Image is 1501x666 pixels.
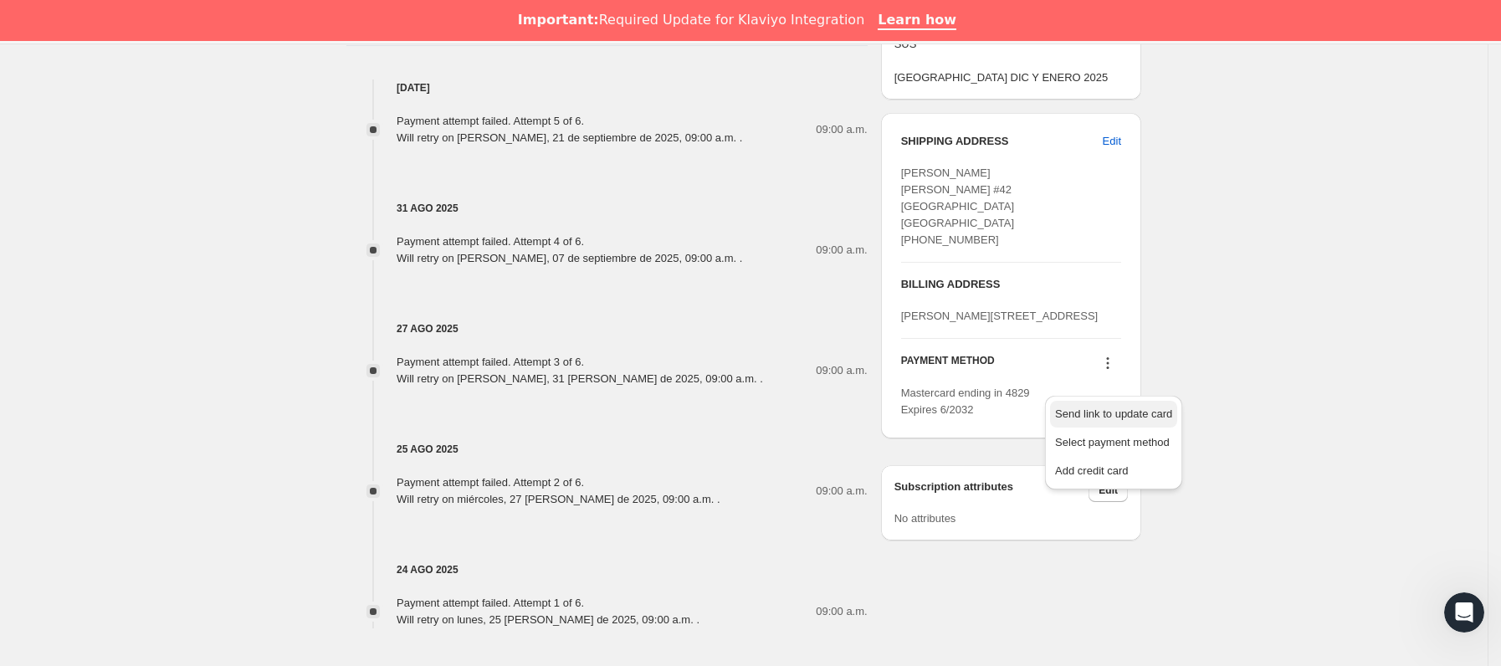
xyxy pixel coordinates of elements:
[901,276,1121,293] h3: BILLING ADDRESS
[1444,592,1484,633] iframe: Intercom live chat
[901,310,1099,322] span: [PERSON_NAME][STREET_ADDRESS]
[1055,464,1128,477] span: Add credit card
[894,3,1128,86] span: *SUSK CONFIRM* CARGO DE OCT CONTEMPLADO POR OTRA SUS [GEOGRAPHIC_DATA] DIC Y ENERO 2025
[816,362,867,379] span: 09:00 a.m.
[901,133,1103,150] h3: SHIPPING ADDRESS
[346,441,868,458] h4: 25 ago 2025
[1103,133,1121,150] span: Edit
[397,233,742,267] div: Payment attempt failed. Attempt 4 of 6. Will retry on [PERSON_NAME], 07 de septiembre de 2025, 09...
[346,200,868,217] h4: 31 ago 2025
[1055,436,1170,448] span: Select payment method
[1050,429,1177,456] button: Select payment method
[894,512,956,525] span: No attributes
[346,79,868,96] h4: [DATE]
[816,603,867,620] span: 09:00 a.m.
[518,12,864,28] div: Required Update for Klaviyo Integration
[901,354,995,377] h3: PAYMENT METHOD
[894,479,1089,502] h3: Subscription attributes
[397,113,742,146] div: Payment attempt failed. Attempt 5 of 6. Will retry on [PERSON_NAME], 21 de septiembre de 2025, 09...
[346,320,868,337] h4: 27 ago 2025
[901,387,1030,416] span: Mastercard ending in 4829 Expires 6/2032
[397,354,763,387] div: Payment attempt failed. Attempt 3 of 6. Will retry on [PERSON_NAME], 31 [PERSON_NAME] de 2025, 09...
[518,12,599,28] b: Important:
[816,483,867,499] span: 09:00 a.m.
[397,595,699,628] div: Payment attempt failed. Attempt 1 of 6. Will retry on lunes, 25 [PERSON_NAME] de 2025, 09:00 a.m. .
[816,121,867,138] span: 09:00 a.m.
[1055,407,1172,420] span: Send link to update card
[346,561,868,578] h4: 24 ago 2025
[1050,401,1177,428] button: Send link to update card
[397,474,720,508] div: Payment attempt failed. Attempt 2 of 6. Will retry on miércoles, 27 [PERSON_NAME] de 2025, 09:00 ...
[816,242,867,259] span: 09:00 a.m.
[901,166,1014,246] span: [PERSON_NAME] [PERSON_NAME] #42 [GEOGRAPHIC_DATA] [GEOGRAPHIC_DATA] [PHONE_NUMBER]
[878,12,956,30] a: Learn how
[1093,128,1131,155] button: Edit
[1050,458,1177,484] button: Add credit card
